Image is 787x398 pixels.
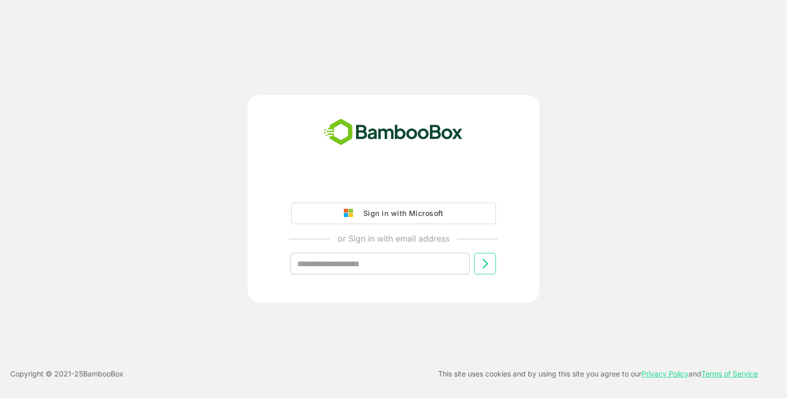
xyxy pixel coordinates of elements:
[291,203,496,224] button: Sign in with Microsoft
[338,232,449,245] p: or Sign in with email address
[344,209,358,218] img: google
[318,115,468,149] img: bamboobox
[358,207,443,220] div: Sign in with Microsoft
[10,368,123,380] p: Copyright © 2021- 25 BambooBox
[701,369,758,378] a: Terms of Service
[641,369,689,378] a: Privacy Policy
[438,368,758,380] p: This site uses cookies and by using this site you agree to our and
